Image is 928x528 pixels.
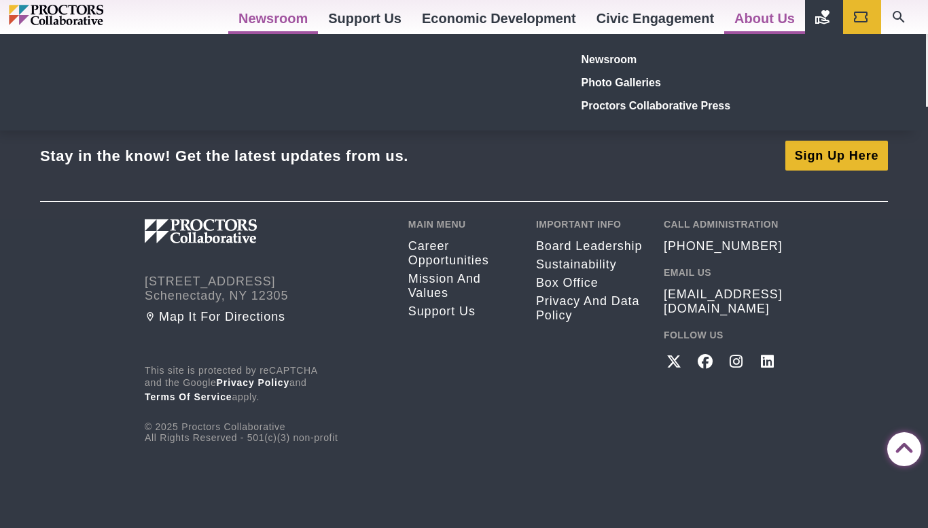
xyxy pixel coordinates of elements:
a: [PHONE_NUMBER] [664,239,783,253]
h2: Important Info [536,219,643,230]
a: Privacy Policy [217,377,290,388]
a: Support Us [408,304,516,319]
a: Box Office [536,276,643,290]
a: Map it for directions [145,310,388,324]
h2: Email Us [664,267,783,278]
img: Proctors logo [145,219,328,243]
a: Back to Top [887,433,914,460]
a: [EMAIL_ADDRESS][DOMAIN_NAME] [664,287,783,316]
h2: Main Menu [408,219,516,230]
a: Mission and Values [408,272,516,300]
img: Proctors logo [9,5,162,25]
a: Sustainability [536,258,643,272]
div: Stay in the know! Get the latest updates from us. [40,147,408,165]
p: This site is protected by reCAPTCHA and the Google and apply. [145,365,388,404]
a: Proctors Collaborative Press [576,94,774,117]
a: Sign Up Here [785,141,888,171]
a: Newsroom [576,48,774,71]
a: Photo Galleries [576,71,774,94]
h2: Call Administration [664,219,783,230]
a: Terms of Service [145,391,232,402]
h2: Follow Us [664,330,783,340]
address: [STREET_ADDRESS] Schenectady, NY 12305 [145,275,388,303]
div: © 2025 Proctors Collaborative All Rights Reserved - 501(c)(3) non-profit [145,365,388,443]
a: Career opportunities [408,239,516,268]
a: Board Leadership [536,239,643,253]
a: Privacy and Data Policy [536,294,643,323]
